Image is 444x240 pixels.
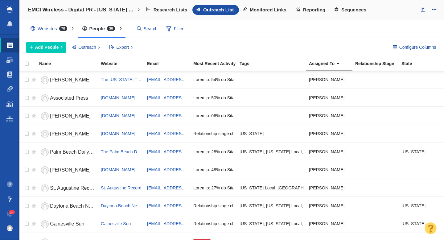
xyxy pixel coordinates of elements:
span: 70 [59,26,67,31]
span: Research Lists [154,7,187,13]
div: [PERSON_NAME] [309,199,350,212]
div: [PERSON_NAME] [309,91,350,104]
div: Assigned To [309,61,355,66]
a: [DOMAIN_NAME] [101,131,135,136]
button: Configure Columns [389,42,440,53]
span: Gainesville Sun [50,221,84,226]
div: [PERSON_NAME] [309,73,350,86]
a: The Palm Beach Daily News [101,149,155,154]
div: Email [147,61,193,66]
button: Export [106,42,136,53]
a: [EMAIL_ADDRESS][DOMAIN_NAME] [147,185,220,190]
a: [EMAIL_ADDRESS][DOMAIN_NAME] [147,113,220,118]
div: Name [39,61,100,66]
div: [US_STATE] [401,145,442,158]
a: [EMAIL_ADDRESS][DOMAIN_NAME] [147,221,220,226]
span: Sequences [341,7,366,13]
span: St. Augustine Record [50,185,96,191]
div: Relationship Stage [355,61,401,66]
span: Relationship stage changed to: Bounce [193,203,269,209]
span: Palm Beach Daily News [50,149,103,155]
div: Most Recent Activity [193,61,239,66]
a: [PERSON_NAME] [39,165,95,176]
a: Relationship Stage [355,61,401,67]
a: [PERSON_NAME] [39,111,95,122]
a: [DOMAIN_NAME] [101,167,135,172]
a: Reporting [292,5,331,15]
input: Search [134,23,160,34]
a: [PERSON_NAME] [39,75,95,85]
div: [US_STATE] [401,199,442,212]
div: [PERSON_NAME] [309,217,350,230]
span: 24 [9,210,15,215]
span: Florida Local, Gannett, PR, USA Today [240,185,432,191]
a: Website [101,61,146,67]
a: Research Lists [142,5,192,15]
div: [PERSON_NAME] [309,109,350,122]
div: [PERSON_NAME] [309,145,350,158]
span: Associated Press [50,95,88,101]
a: Associated Press [39,93,95,104]
a: Monitored Links [239,5,292,15]
span: [PERSON_NAME] [50,131,91,136]
a: Assigned To [309,61,355,67]
a: St. Augustine Record [39,183,95,194]
span: Outreach [78,44,96,51]
span: Daytona Beach News-Journal [50,203,115,209]
span: Configure Columns [399,44,436,51]
a: Daytona Beach News-Journal [39,201,95,212]
span: Florida [240,131,264,136]
span: Export [117,44,129,51]
span: [PERSON_NAME] [50,77,91,82]
a: Outreach List [192,5,239,15]
div: Website [101,61,146,66]
a: [EMAIL_ADDRESS][DOMAIN_NAME] [147,95,220,100]
a: [EMAIL_ADDRESS][DOMAIN_NAME] [147,131,220,136]
a: Tags [240,61,308,67]
a: Daytona Beach News-Journal [101,203,158,208]
div: Tags [240,61,308,66]
a: Palm Beach Daily News [39,147,95,158]
a: Name [39,61,100,67]
a: Gainesville Sun [101,221,131,226]
div: [PERSON_NAME] [309,181,350,194]
span: [PERSON_NAME] [50,167,91,172]
a: [EMAIL_ADDRESS][DOMAIN_NAME] [147,167,220,172]
button: Outreach [68,42,104,53]
a: [EMAIL_ADDRESS][DOMAIN_NAME] [147,77,220,82]
span: Add People [35,44,59,51]
a: [DOMAIN_NAME] [101,95,135,100]
a: Email [147,61,193,67]
img: buzzstream_logo_iconsimple.png [7,6,12,13]
a: [DOMAIN_NAME] [101,113,135,118]
span: Filter [162,23,187,35]
button: Add People [26,42,66,53]
a: [EMAIL_ADDRESS][DOMAIN_NAME] [147,203,220,208]
div: [PERSON_NAME] [309,163,350,176]
span: Relationship stage changed to: Attempting To Reach, 1 Attempt [193,131,314,136]
a: The [US_STATE] Times-Union [101,77,159,82]
a: St. Augustine Record [101,185,142,190]
span: Relationship stage changed to: Bounce [193,221,269,226]
div: [US_STATE] [401,217,442,230]
span: [PERSON_NAME] [50,113,91,118]
span: Reporting [303,7,326,13]
h4: EMCI Wireless - Digital PR - [US_STATE] Study: Smart Surveillance [28,7,136,13]
a: [EMAIL_ADDRESS][DOMAIN_NAME] [147,149,220,154]
a: Gainesville Sun [39,219,95,230]
div: Websites [26,22,75,36]
a: [PERSON_NAME] [39,129,95,139]
span: Monitored Links [250,7,286,13]
div: [PERSON_NAME] [309,127,350,140]
img: 8a21b1a12a7554901d364e890baed237 [7,225,13,231]
span: Outreach List [203,7,234,13]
